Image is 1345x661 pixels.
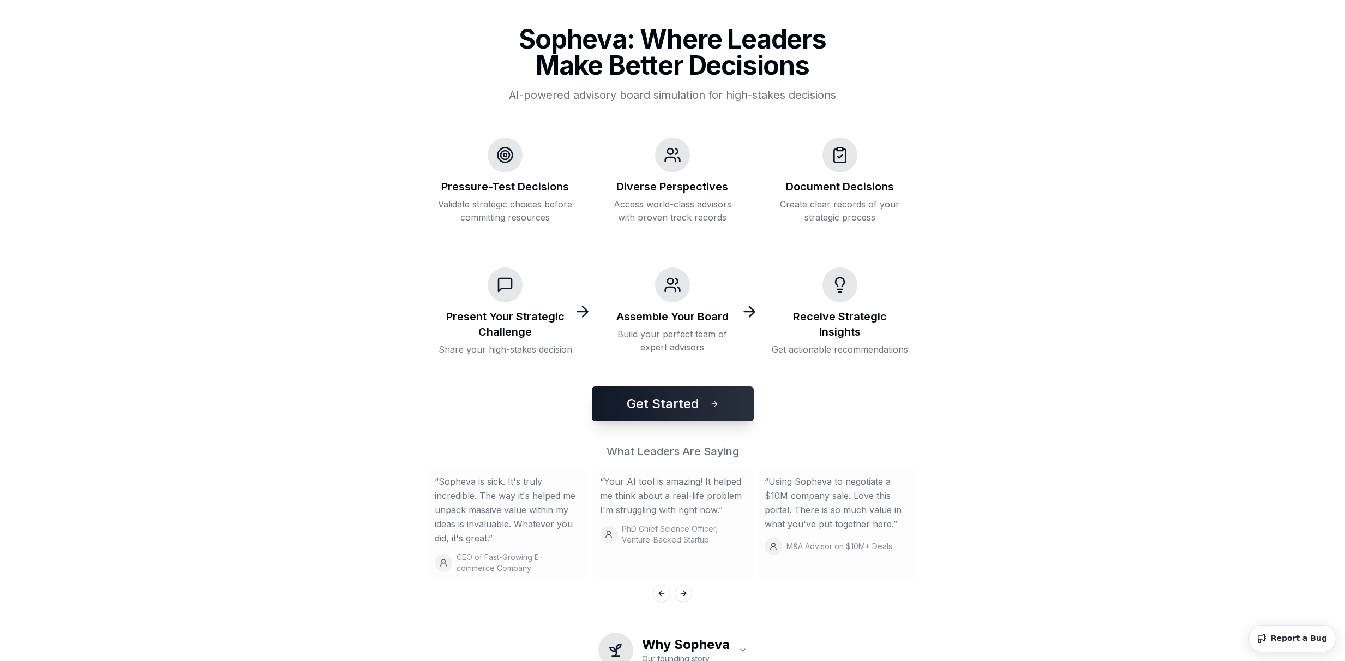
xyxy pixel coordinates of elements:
[437,198,574,224] p: Validate strategic choices before committing resources
[771,309,908,340] h3: Receive Strategic Insights
[435,474,580,545] blockquote: “ Sopheva is sick. It's truly incredible. The way it's helped me unpack massive value within my i...
[439,343,572,356] p: Share your high-stakes decision
[604,327,741,354] p: Build your perfect team of expert advisors
[642,636,730,653] h2: Why Sopheva
[441,179,569,194] h3: Pressure-Test Decisions
[786,179,894,194] h3: Document Decisions
[622,523,746,545] p: PhD Chief Science Officer, Venture-Backed Startup
[786,541,892,552] p: M&A Advisor on $10M+ Deals
[616,179,728,194] h3: Diverse Perspectives
[765,474,910,531] blockquote: “ Using Sopheva to negotiate a $10M company sale. Love this portal. There is so much value in wha...
[437,309,574,340] h3: Present Your Strategic Challenge
[489,87,856,103] p: AI-powered advisory board simulation for high-stakes decisions
[604,198,741,224] p: Access world-class advisors with proven track records
[600,474,746,517] blockquote: “ Your AI tool is amazing! It helped me think about a real-life problem I'm struggling with right...
[457,552,580,574] p: CEO of Fast-Growing E-commerce Company
[592,386,754,421] button: Get Started
[616,309,729,324] h3: Assemble Your Board
[489,26,856,79] h1: Sopheva: Where Leaders Make Better Decisions
[772,343,908,356] p: Get actionable recommendations
[428,444,917,459] h2: What Leaders Are Saying
[771,198,908,224] p: Create clear records of your strategic process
